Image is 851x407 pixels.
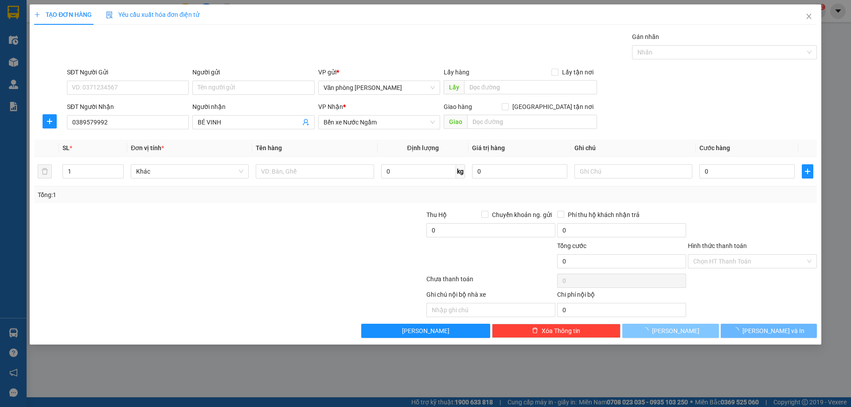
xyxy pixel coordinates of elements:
span: Giao [444,115,467,129]
span: Yêu cầu xuất hóa đơn điện tử [106,11,199,18]
button: [PERSON_NAME] [622,324,718,338]
div: Người nhận [192,102,314,112]
span: [PERSON_NAME] và In [742,326,804,336]
span: Lấy tận nơi [558,67,597,77]
input: Ghi Chú [574,164,692,178]
span: Giao hàng [444,103,472,110]
th: Ghi chú [571,140,696,157]
button: [PERSON_NAME] và In [721,324,817,338]
span: Tổng cước [557,242,586,249]
input: 0 [472,164,567,178]
span: kg [456,164,465,178]
span: Chuyển khoản ng. gửi [488,210,555,220]
span: Lấy [444,80,464,94]
span: Phí thu hộ khách nhận trả [564,210,643,220]
div: SĐT Người Gửi [67,67,189,77]
span: Xóa Thông tin [542,326,580,336]
span: Đơn vị tính [131,144,164,151]
label: Gán nhãn [632,33,659,40]
div: Chi phí nội bộ [557,290,686,303]
span: plus [34,12,40,18]
span: Cước hàng [699,144,730,151]
div: VP gửi [318,67,440,77]
span: Thu Hộ [426,211,447,218]
span: [PERSON_NAME] [652,326,699,336]
div: SĐT Người Nhận [67,102,189,112]
span: delete [532,327,538,334]
button: deleteXóa Thông tin [492,324,621,338]
span: Bến xe Nước Ngầm [324,116,435,129]
input: Dọc đường [464,80,597,94]
span: [PERSON_NAME] [402,326,449,336]
button: [PERSON_NAME] [361,324,490,338]
span: TẠO ĐƠN HÀNG [34,11,92,18]
label: Hình thức thanh toán [688,242,747,249]
span: Tên hàng [256,144,282,151]
div: Tổng: 1 [38,190,328,200]
span: VP Nhận [318,103,343,110]
span: loading [733,327,742,333]
span: Văn phòng Quỳnh Lưu [324,81,435,94]
span: plus [43,118,56,125]
span: user-add [302,119,309,126]
span: close [805,13,812,20]
button: delete [38,164,52,178]
div: Chưa thanh toán [425,274,556,290]
span: SL [62,144,70,151]
span: loading [642,327,652,333]
div: Ghi chú nội bộ nhà xe [426,290,555,303]
span: Giá trị hàng [472,144,505,151]
img: icon [106,12,113,19]
span: Khác [136,165,243,178]
input: VD: Bàn, Ghế [256,164,374,178]
button: plus [802,164,813,178]
span: [GEOGRAPHIC_DATA] tận nơi [509,102,597,112]
span: Định lượng [407,144,439,151]
input: Nhập ghi chú [426,303,555,317]
button: Close [796,4,821,29]
span: Lấy hàng [444,69,469,76]
button: plus [43,114,57,128]
div: Người gửi [192,67,314,77]
input: Dọc đường [467,115,597,129]
span: plus [802,168,813,175]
